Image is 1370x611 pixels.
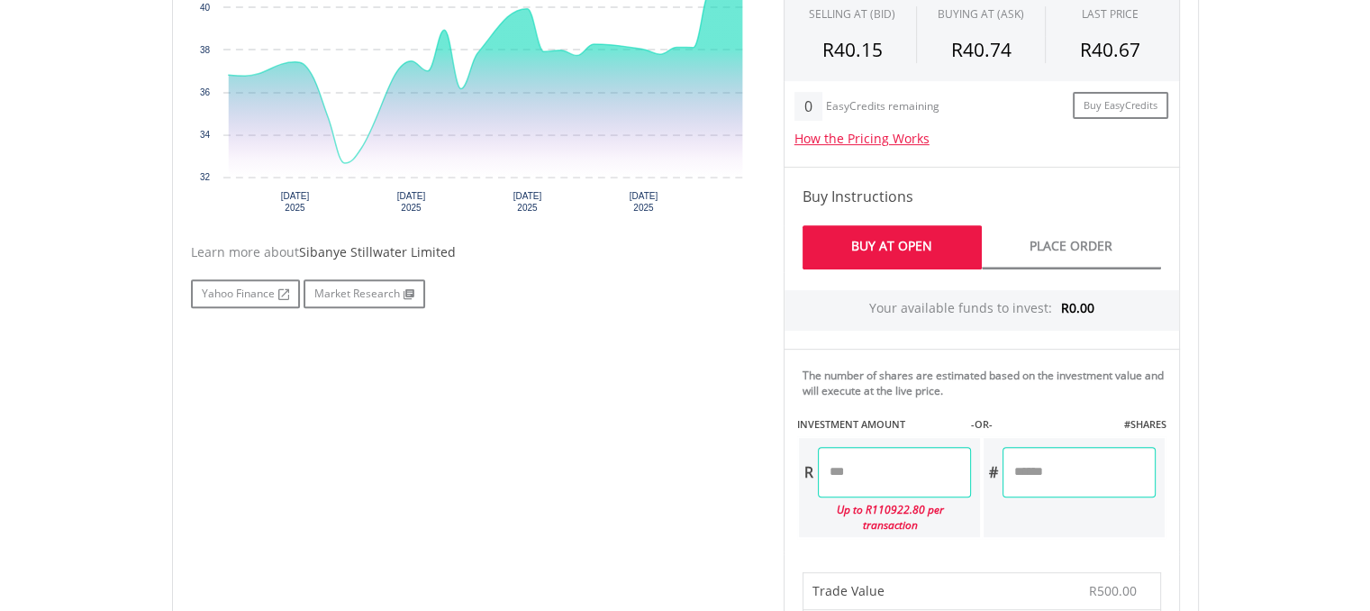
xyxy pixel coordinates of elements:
[950,37,1011,62] span: R40.74
[970,417,992,432] label: -OR-
[799,497,971,537] div: Up to R110922.80 per transaction
[199,87,210,97] text: 36
[1089,582,1137,599] span: R500.00
[299,243,456,260] span: Sibanye Stillwater Limited
[812,582,885,599] span: Trade Value
[1082,6,1139,22] div: LAST PRICE
[199,3,210,13] text: 40
[785,290,1179,331] div: Your available funds to invest:
[984,447,1003,497] div: #
[794,92,822,121] div: 0
[280,191,309,213] text: [DATE] 2025
[1073,92,1168,120] a: Buy EasyCredits
[1061,299,1094,316] span: R0.00
[797,417,905,432] label: INVESTMENT AMOUNT
[803,225,982,269] a: Buy At Open
[982,225,1161,269] a: Place Order
[794,130,930,147] a: How the Pricing Works
[803,186,1161,207] h4: Buy Instructions
[822,37,883,62] span: R40.15
[513,191,541,213] text: [DATE] 2025
[1123,417,1166,432] label: #SHARES
[396,191,425,213] text: [DATE] 2025
[629,191,658,213] text: [DATE] 2025
[799,447,818,497] div: R
[191,279,300,308] a: Yahoo Finance
[199,130,210,140] text: 34
[199,45,210,55] text: 38
[304,279,425,308] a: Market Research
[1080,37,1140,62] span: R40.67
[938,6,1024,22] span: BUYING AT (ASK)
[809,6,895,22] div: SELLING AT (BID)
[199,172,210,182] text: 32
[803,368,1172,398] div: The number of shares are estimated based on the investment value and will execute at the live price.
[826,100,939,115] div: EasyCredits remaining
[191,243,757,261] div: Learn more about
